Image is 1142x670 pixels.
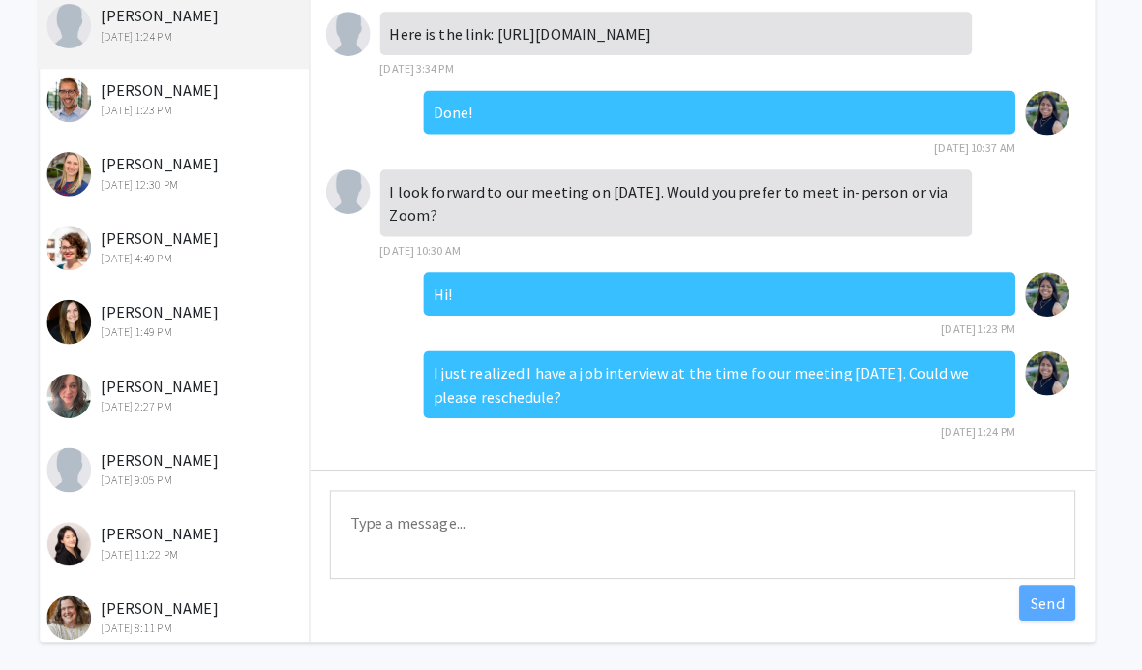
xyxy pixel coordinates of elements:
[394,72,466,86] span: [DATE] 3:34 PM
[394,178,975,244] div: I look forward to our meeting on [DATE]. Would you prefer to meet in-person or via Zoom?
[67,39,319,56] div: [DATE] 1:24 PM
[67,474,319,492] div: [DATE] 9:05 PM
[341,178,384,222] img: Omolola Adedokun
[67,233,110,277] img: Jessica Mead
[67,257,319,274] div: [DATE] 4:49 PM
[67,184,319,201] div: [DATE] 12:30 PM
[938,149,1017,164] span: [DATE] 10:37 AM
[67,596,110,640] img: Ruth Bryan
[67,88,110,132] img: Spencer Greenhalgh
[1027,356,1070,400] img: Fabiola Cadenas
[67,547,319,564] div: [DATE] 11:22 PM
[67,596,319,637] div: [PERSON_NAME]
[67,524,319,564] div: [PERSON_NAME]
[67,524,110,567] img: Yeon Jung Kang
[945,327,1017,342] span: [DATE] 1:23 PM
[341,23,384,67] img: Omolola Adedokun
[67,329,319,347] div: [DATE] 1:49 PM
[436,279,1017,321] div: Hi!
[345,493,1076,580] textarea: Message
[67,161,319,201] div: [PERSON_NAME]
[67,379,319,419] div: [PERSON_NAME]
[67,233,319,274] div: [PERSON_NAME]
[436,356,1017,422] div: I just realized I have a job interview at the time fo our meeting [DATE]. Could we please resched...
[67,161,110,204] img: Jenifer Gamble
[67,15,110,59] img: Omolola Adedokun
[67,451,110,495] img: Yanira Paz
[436,101,1017,143] div: Done!
[1021,586,1076,621] button: Send
[945,428,1017,442] span: [DATE] 1:24 PM
[67,15,319,56] div: [PERSON_NAME]
[1027,279,1070,322] img: Fabiola Cadenas
[67,451,319,492] div: [PERSON_NAME]
[67,306,319,347] div: [PERSON_NAME]
[1027,101,1070,144] img: Fabiola Cadenas
[15,583,82,655] iframe: Chat
[67,306,110,350] img: Aubrey Jones
[394,23,975,66] div: Here is the link: [URL][DOMAIN_NAME]
[67,620,319,637] div: [DATE] 8:11 PM
[67,402,319,419] div: [DATE] 2:27 PM
[394,250,473,264] span: [DATE] 10:30 AM
[67,111,319,129] div: [DATE] 1:23 PM
[67,379,110,422] img: Adriane Grumbein
[67,88,319,129] div: [PERSON_NAME]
